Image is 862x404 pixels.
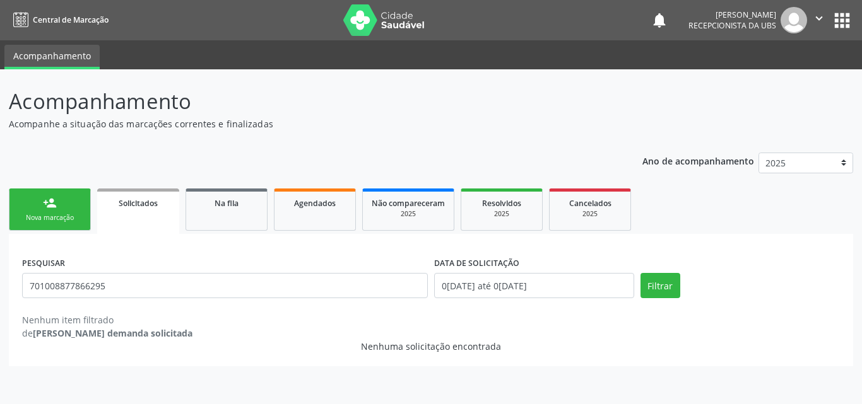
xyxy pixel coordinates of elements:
[569,198,611,209] span: Cancelados
[9,86,600,117] p: Acompanhamento
[9,117,600,130] p: Acompanhe a situação das marcações correntes e finalizadas
[33,14,109,25] span: Central de Marcação
[372,198,445,209] span: Não compareceram
[4,45,100,69] a: Acompanhamento
[558,209,622,219] div: 2025
[688,9,776,20] div: [PERSON_NAME]
[22,326,840,340] div: de
[434,253,519,273] label: DATA DE SOLICITAÇÃO
[43,196,57,210] div: person_add
[470,209,533,219] div: 2025
[482,198,521,209] span: Resolvidos
[22,313,840,326] div: Nenhum item filtrado
[812,11,826,25] i: 
[33,327,192,339] strong: [PERSON_NAME] demanda solicitada
[434,273,634,298] input: Selecione um intervalo
[372,209,445,219] div: 2025
[215,198,239,209] span: Na fila
[119,198,158,209] span: Solicitados
[22,253,65,273] label: PESQUISAR
[642,153,754,168] p: Ano de acompanhamento
[22,340,840,353] div: Nenhuma solicitação encontrada
[22,273,428,298] input: Nome, CNS
[807,7,831,33] button: 
[831,9,853,32] button: apps
[294,198,336,209] span: Agendados
[688,20,776,31] span: Recepcionista da UBS
[641,273,680,298] button: Filtrar
[9,9,109,30] a: Central de Marcação
[781,7,807,33] img: img
[18,213,81,222] div: Nova marcação
[651,11,668,29] button: notifications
